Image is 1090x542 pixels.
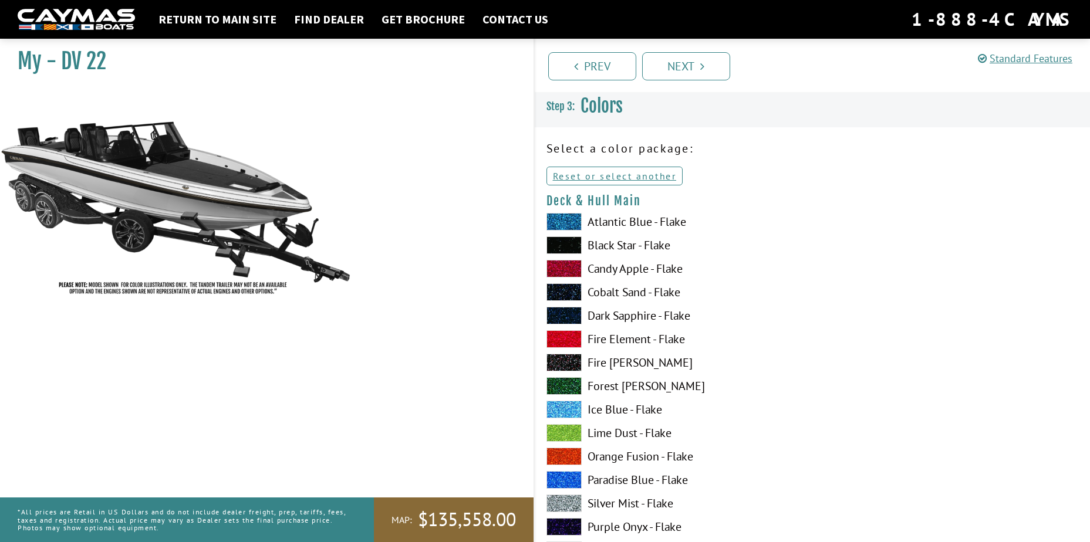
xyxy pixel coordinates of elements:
span: $135,558.00 [418,507,516,532]
a: Prev [548,52,636,80]
label: Candy Apple - Flake [546,260,801,277]
label: Lime Dust - Flake [546,424,801,442]
label: Cobalt Sand - Flake [546,283,801,301]
span: MAP: [392,514,412,526]
a: Next [642,52,730,80]
a: Find Dealer [288,12,370,27]
p: *All prices are Retail in US Dollars and do not include dealer freight, prep, tariffs, fees, taxe... [18,502,347,537]
h4: Deck & Hull Main [546,194,1079,208]
label: Silver Mist - Flake [546,494,801,512]
label: Fire Element - Flake [546,330,801,348]
label: Fire [PERSON_NAME] [546,354,801,371]
a: Contact Us [477,12,554,27]
label: Forest [PERSON_NAME] [546,377,801,395]
label: Paradise Blue - Flake [546,471,801,489]
div: 1-888-4CAYMAS [912,6,1072,32]
img: white-logo-c9c8dbefe5ff5ceceb0f0178aa75bf4bb51f6bca0971e226c86eb53dfe498488.png [18,9,135,31]
a: Get Brochure [376,12,471,27]
h1: My - DV 22 [18,48,504,74]
label: Dark Sapphire - Flake [546,307,801,324]
a: MAP:$135,558.00 [374,497,534,542]
label: Ice Blue - Flake [546,401,801,418]
a: Standard Features [978,52,1072,65]
label: Black Star - Flake [546,236,801,254]
label: Atlantic Blue - Flake [546,213,801,231]
label: Orange Fusion - Flake [546,448,801,465]
a: Return to main site [153,12,282,27]
p: Select a color package: [546,140,1079,157]
label: Purple Onyx - Flake [546,518,801,536]
a: Reset or select another [546,167,683,185]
